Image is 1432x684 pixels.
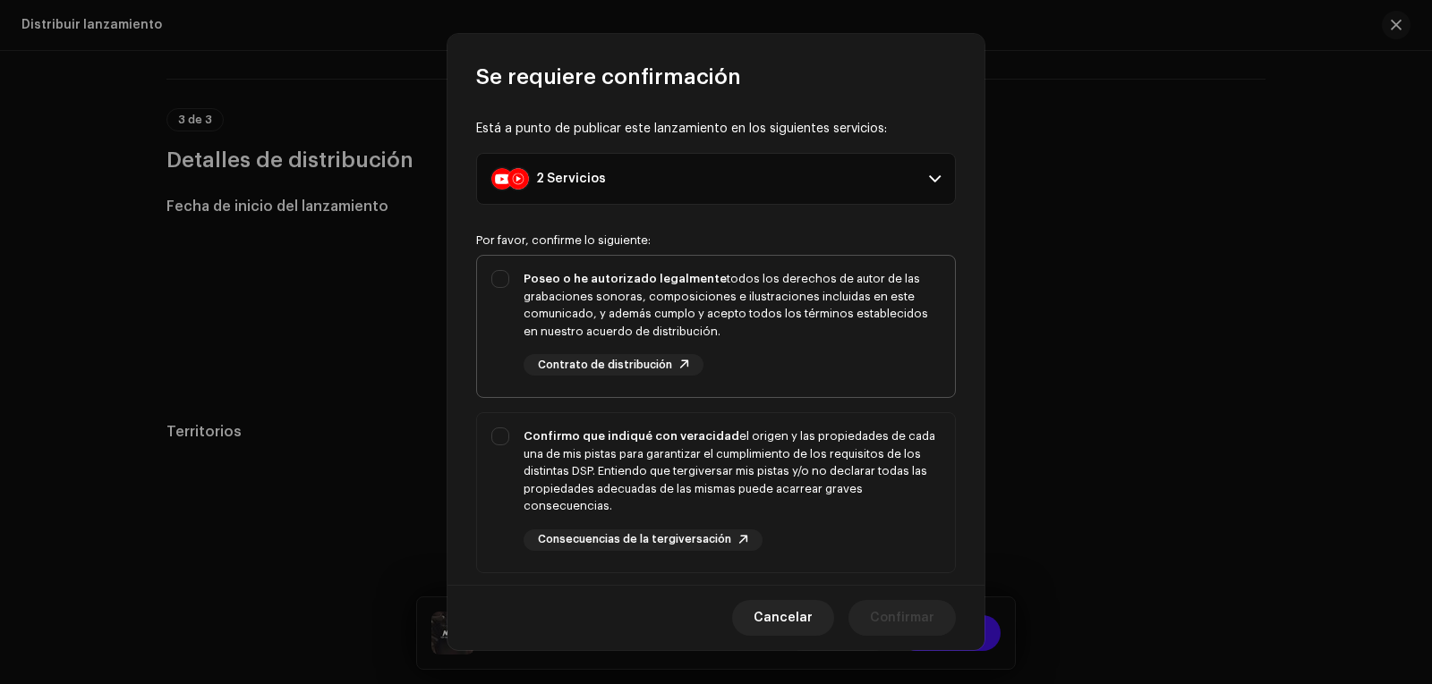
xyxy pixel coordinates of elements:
[848,600,956,636] button: Confirmar
[754,600,813,636] span: Cancelar
[538,359,672,371] span: Contrato de distribución
[524,430,739,442] strong: Confirmo que indiqué con veracidad
[538,534,731,545] span: Consecuencias de la tergiversación
[870,600,934,636] span: Confirmar
[476,63,741,91] span: Se requiere confirmación
[524,427,941,515] div: el origen y las propiedades de cada una de mis pistas para garantizar el cumplimiento de los requ...
[476,153,956,205] p-accordion-header: 2 Servicios
[536,172,606,186] div: 2 Servicios
[476,120,956,139] div: Está a punto de publicar este lanzamiento en los siguientes servicios:
[476,233,956,248] div: Por favor, confirme lo siguiente:
[476,412,956,573] p-togglebutton: Confirmo que indiqué con veracidadel origen y las propiedades de cada una de mis pistas para gara...
[524,270,941,340] div: todos los derechos de autor de las grabaciones sonoras, composiciones e ilustraciones incluidas e...
[524,273,727,284] strong: Poseo o he autorizado legalmente
[732,600,834,636] button: Cancelar
[476,255,956,398] p-togglebutton: Poseo o he autorizado legalmentetodos los derechos de autor de las grabaciones sonoras, composici...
